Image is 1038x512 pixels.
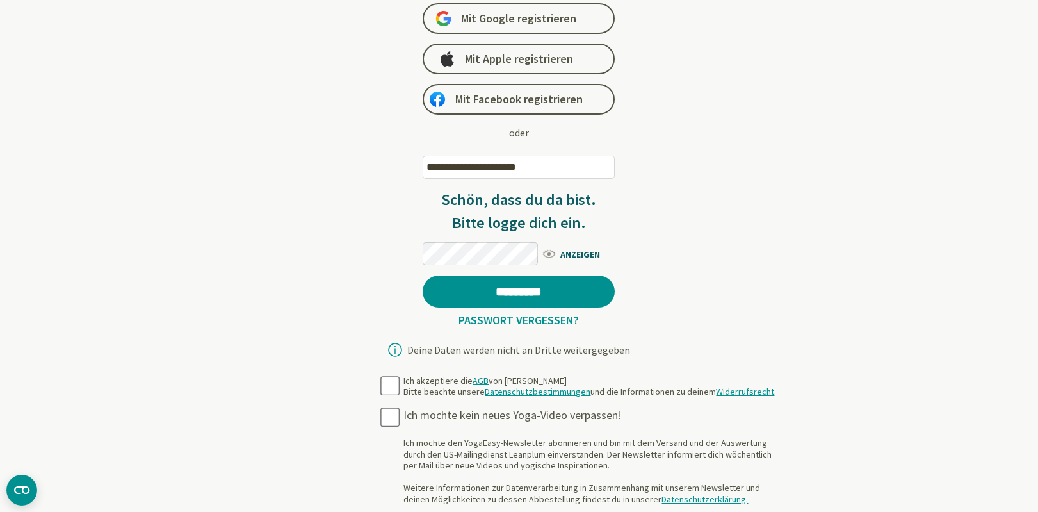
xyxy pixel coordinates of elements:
div: Ich akzeptiere die von [PERSON_NAME] Bitte beachte unsere und die Informationen zu deinem . [403,376,776,398]
a: Datenschutzerklärung. [661,493,748,505]
a: Datenschutzbestimmungen [485,386,590,397]
span: Mit Facebook registrieren [455,92,583,107]
span: ANZEIGEN [541,245,615,261]
button: CMP-Widget öffnen [6,475,37,506]
span: Mit Apple registrieren [465,51,573,67]
div: Deine Daten werden nicht an Dritte weitergegeben [407,345,630,355]
span: Mit Google registrieren [461,11,576,26]
a: Mit Google registrieren [423,3,615,34]
h3: Schön, dass du da bist. Bitte logge dich ein. [423,188,615,235]
a: Widerrufsrecht [716,386,774,397]
div: oder [509,125,529,140]
a: Passwort vergessen? [453,313,584,327]
div: Ich möchte kein neues Yoga-Video verpassen! [403,408,783,423]
a: AGB [473,375,489,386]
a: Mit Apple registrieren [423,44,615,74]
a: Mit Facebook registrieren [423,84,615,115]
div: Ich möchte den YogaEasy-Newsletter abonnieren und bin mit dem Versand und der Auswertung durch de... [403,438,783,505]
